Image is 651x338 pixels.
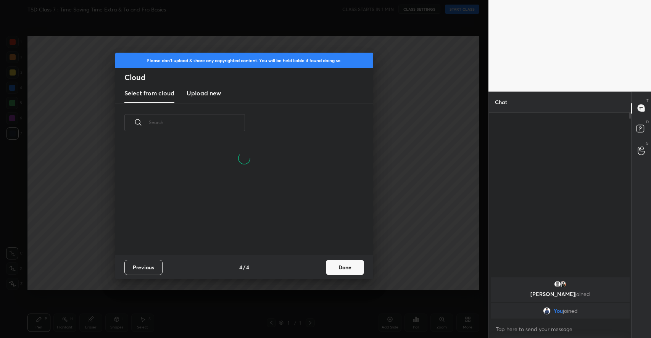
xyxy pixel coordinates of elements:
[646,98,649,103] p: T
[646,140,649,146] p: G
[239,263,242,271] h4: 4
[646,119,649,125] p: D
[124,89,174,98] h3: Select from cloud
[115,177,364,255] div: grid
[489,276,632,320] div: grid
[124,72,373,82] h2: Cloud
[543,307,550,315] img: 3a6b3dcdb4d746208f5ef180f14109e5.png
[554,280,561,288] img: default.png
[495,291,625,297] p: [PERSON_NAME]
[124,260,163,275] button: Previous
[489,92,513,112] p: Chat
[562,308,577,314] span: joined
[575,290,590,298] span: joined
[149,106,245,138] input: Search
[243,263,245,271] h4: /
[187,89,221,98] h3: Upload new
[553,308,562,314] span: You
[326,260,364,275] button: Done
[559,280,567,288] img: 05e749d9c8f4492ba3b7bd8dd861dda6.jpg
[246,263,249,271] h4: 4
[115,53,373,68] div: Please don't upload & share any copyrighted content. You will be held liable if found doing so.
